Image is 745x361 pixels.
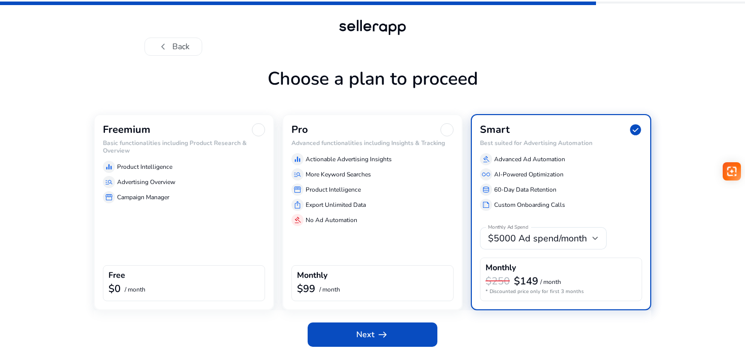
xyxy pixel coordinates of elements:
p: Campaign Manager [117,193,169,202]
p: / month [540,279,561,285]
span: gavel [482,155,490,163]
p: / month [125,286,145,293]
p: Product Intelligence [306,185,361,194]
span: gavel [293,216,302,224]
span: $5000 Ad spend/month [488,232,587,244]
span: all_inclusive [482,170,490,178]
p: 60-Day Data Retention [494,185,556,194]
h3: $250 [486,275,510,287]
p: Advertising Overview [117,177,175,187]
span: equalizer [293,155,302,163]
h3: Pro [291,124,308,136]
p: Custom Onboarding Calls [494,200,565,209]
h3: Smart [480,124,510,136]
span: manage_search [293,170,302,178]
p: No Ad Automation [306,215,357,225]
p: Actionable Advertising Insights [306,155,392,164]
span: chevron_left [157,41,169,53]
span: manage_search [105,178,113,186]
p: Product Intelligence [117,162,172,171]
span: storefront [293,186,302,194]
p: Advanced Ad Automation [494,155,565,164]
span: check_circle [629,123,642,136]
mat-label: Monthly Ad Spend [488,224,528,231]
b: $99 [297,282,315,296]
span: database [482,186,490,194]
span: arrow_right_alt [377,329,389,341]
p: AI-Powered Optimization [494,170,564,179]
p: Export Unlimited Data [306,200,366,209]
h4: Monthly [486,263,516,273]
h4: Monthly [297,271,327,280]
p: * Discounted price only for first 3 months [486,288,637,296]
button: chevron_leftBack [144,38,202,56]
h1: Choose a plan to proceed [94,68,651,114]
p: / month [319,286,340,293]
h6: Basic functionalities including Product Research & Overview [103,139,265,154]
b: $0 [108,282,121,296]
span: storefront [105,193,113,201]
button: Nextarrow_right_alt [308,322,437,347]
h3: Freemium [103,124,151,136]
b: $149 [514,274,538,288]
span: ios_share [293,201,302,209]
span: summarize [482,201,490,209]
h4: Free [108,271,125,280]
span: Next [356,329,389,341]
p: More Keyword Searches [306,170,371,179]
h6: Advanced functionalities including Insights & Tracking [291,139,454,147]
h6: Best suited for Advertising Automation [480,139,642,147]
span: equalizer [105,163,113,171]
